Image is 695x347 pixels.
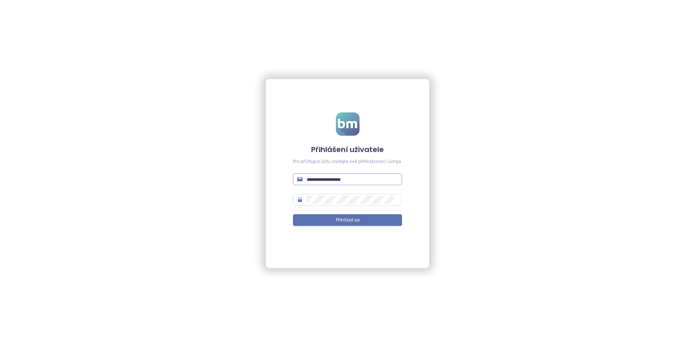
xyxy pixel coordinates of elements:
[297,197,302,202] span: lock
[293,144,402,155] h4: Přihlášení uživatele
[336,112,359,136] img: logo
[293,158,402,165] div: Pro přístup k účtu zadejte své přihlašovací údaje.
[297,177,302,182] span: mail
[293,214,402,226] button: Přihlásit se
[336,217,359,224] span: Přihlásit se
